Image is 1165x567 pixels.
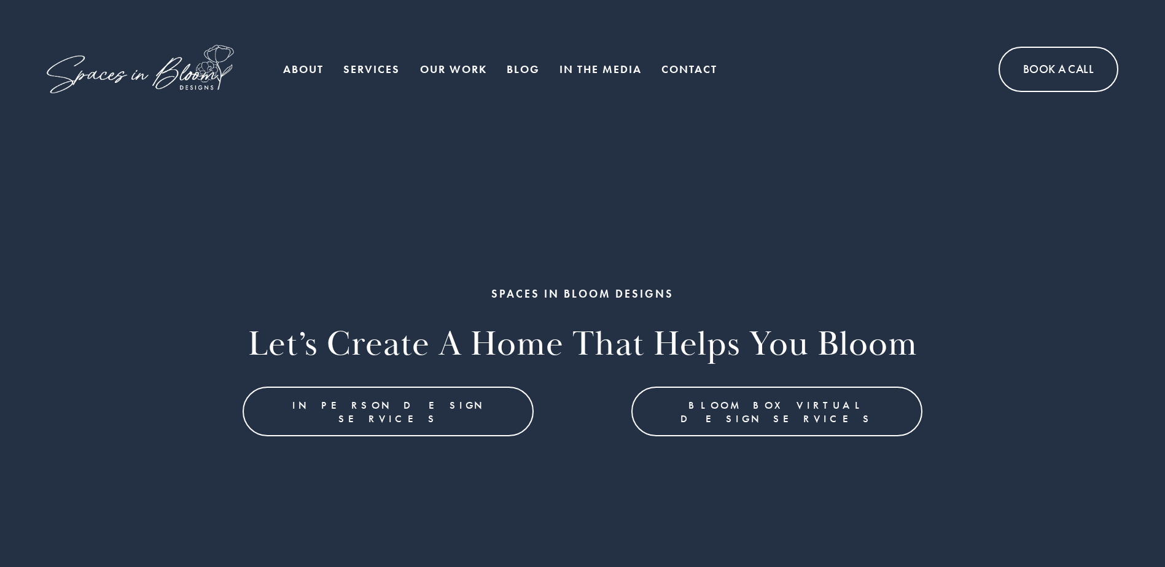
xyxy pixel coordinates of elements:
a: Blog [507,57,540,82]
h2: Let’s Create a home that helps you bloom [49,322,1116,368]
span: Services [343,58,400,81]
img: Spaces in Bloom Designs [47,45,234,93]
a: Our Work [420,57,487,82]
a: Contact [661,57,717,82]
a: In Person Design Services [243,387,534,437]
a: Bloom Box Virtual Design Services [631,387,922,437]
a: About [283,57,324,82]
a: In the Media [559,57,642,82]
h1: SPACES IN BLOOM DESIGNS [49,287,1116,301]
a: Book A Call [999,47,1118,93]
a: folder dropdown [343,57,400,82]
